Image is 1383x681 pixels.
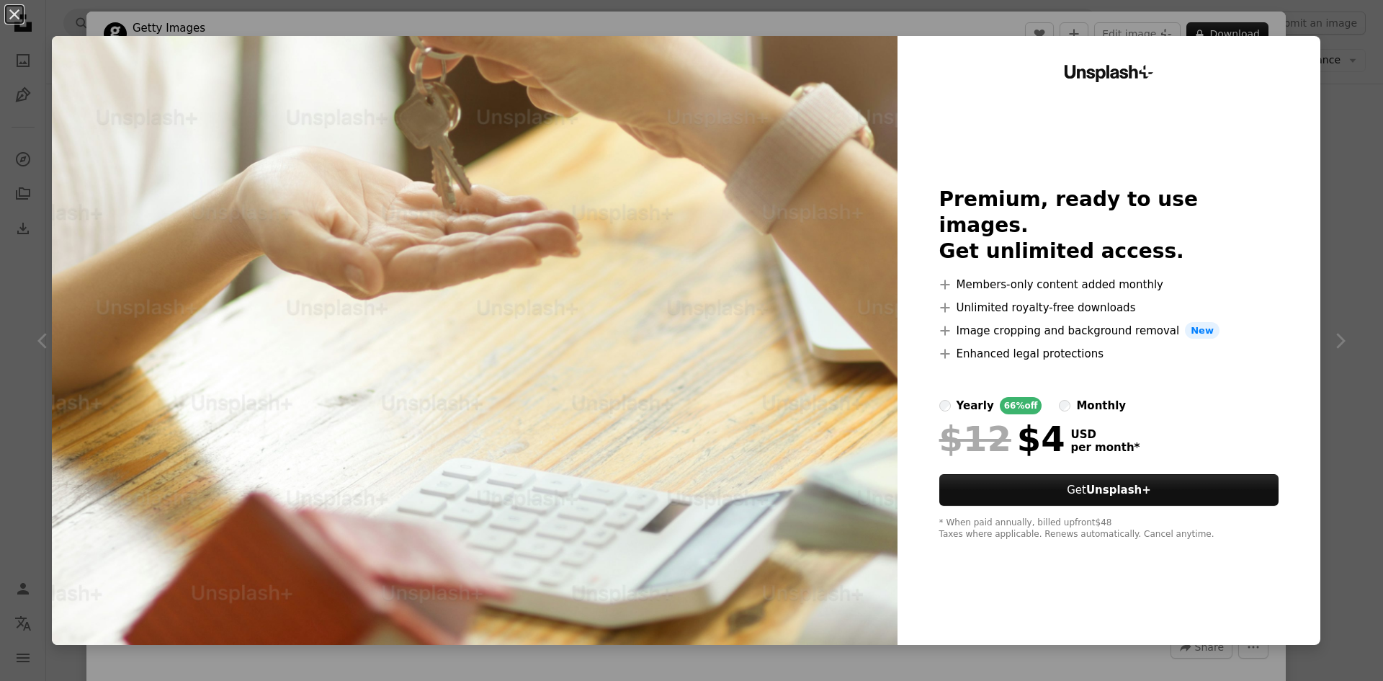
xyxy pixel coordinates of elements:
[1059,400,1070,411] input: monthly
[939,276,1279,293] li: Members-only content added monthly
[1000,397,1042,414] div: 66% off
[939,474,1279,506] button: GetUnsplash+
[939,400,951,411] input: yearly66%off
[939,299,1279,316] li: Unlimited royalty-free downloads
[1086,484,1151,497] strong: Unsplash+
[939,420,1011,458] span: $12
[939,420,1065,458] div: $4
[1071,428,1140,441] span: USD
[939,345,1279,362] li: Enhanced legal protections
[939,322,1279,339] li: Image cropping and background removal
[1185,322,1219,339] span: New
[957,397,994,414] div: yearly
[1076,397,1126,414] div: monthly
[939,517,1279,540] div: * When paid annually, billed upfront $48 Taxes where applicable. Renews automatically. Cancel any...
[1071,441,1140,454] span: per month *
[939,187,1279,264] h2: Premium, ready to use images. Get unlimited access.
